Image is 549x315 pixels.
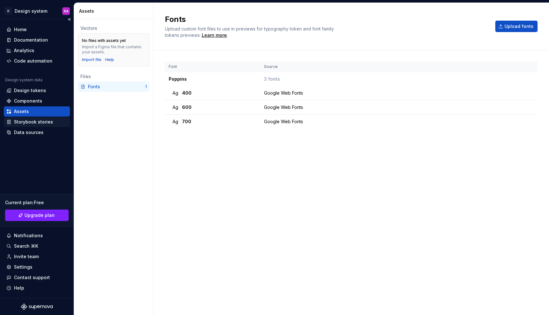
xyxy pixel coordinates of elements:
div: D [4,7,12,15]
button: DDesign systemRA [1,4,72,18]
span: Upgrade plan [24,212,55,218]
span: . [201,33,228,38]
a: Storybook stories [4,117,70,127]
button: Search ⌘K [4,241,70,251]
a: Analytics [4,45,70,56]
div: Help [14,285,24,291]
a: Home [4,24,70,35]
th: Font [165,62,260,72]
div: Storybook stories [14,119,53,125]
div: Design system data [5,77,43,83]
div: Components [14,98,42,104]
a: Components [4,96,70,106]
div: Import a Figma file that contains your assets. [82,44,145,55]
button: Upload fonts [495,21,538,32]
div: Search ⌘K [14,243,38,249]
div: Invite team [14,253,39,260]
div: Code automation [14,58,52,64]
a: Settings [4,262,70,272]
div: No files with assets yet [82,38,126,43]
span: 400 [182,90,192,96]
a: Help [105,57,114,62]
a: Code automation [4,56,70,66]
div: Vectors [80,25,147,31]
div: Current plan : Free [5,199,69,206]
div: RA [64,9,69,14]
svg: Supernova Logo [21,304,53,310]
a: Learn more [202,32,227,38]
button: Help [4,283,70,293]
button: Import file [82,57,101,62]
h2: Fonts [165,14,488,24]
span: Upload custom font files to use in previews for typography token and font family tokens previews. [165,26,334,38]
span: 700 [182,118,191,125]
button: Collapse sidebar [65,15,74,24]
button: Contact support [4,272,70,283]
th: Source [260,62,530,72]
span: Upload fonts [505,23,533,30]
a: Upgrade plan [5,210,69,221]
div: Google Web Fonts [264,90,529,96]
div: Fonts [88,84,145,90]
div: Google Web Fonts [264,104,529,111]
div: Design system [15,8,47,14]
span: Ag [173,118,178,125]
div: Documentation [14,37,48,43]
a: Design tokens [4,85,70,96]
a: Assets [4,106,70,117]
span: 3 fonts [264,76,280,82]
div: Analytics [14,47,34,54]
div: Home [14,26,27,33]
div: Design tokens [14,87,46,94]
div: Assets [79,8,151,14]
div: 1 [145,84,147,89]
a: Invite team [4,251,70,262]
div: Google Web Fonts [264,118,529,125]
div: Settings [14,264,32,270]
div: Contact support [14,274,50,281]
span: Ag [173,90,178,96]
a: Data sources [4,127,70,137]
div: Assets [14,108,29,115]
a: Documentation [4,35,70,45]
span: Ag [173,104,178,111]
span: 600 [182,104,192,111]
button: Notifications [4,231,70,241]
div: Files [80,73,147,80]
a: Fonts1 [78,82,149,92]
td: Poppins [165,72,260,86]
div: Notifications [14,232,43,239]
div: Data sources [14,129,44,136]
